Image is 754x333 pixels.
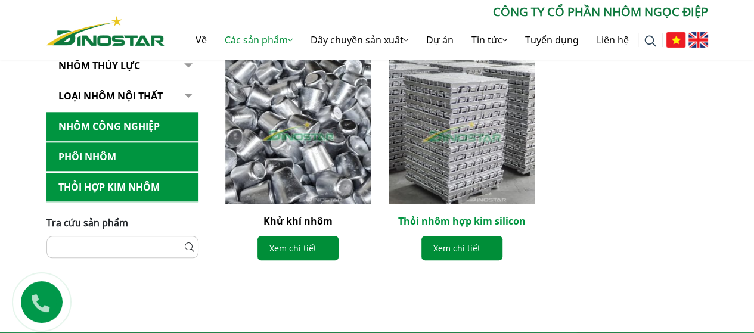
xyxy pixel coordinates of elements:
font: Tin tức [471,33,502,46]
font: Tuyển dụng [525,33,579,46]
a: Nhôm công nghiệp [46,112,198,141]
a: Về [187,21,216,59]
font: Liên hệ [597,33,629,46]
font: Tra cứu sản phẩm [46,216,128,229]
a: Xem chi tiết [257,236,339,260]
img: Khử khí nhôm [225,58,371,204]
a: Phôi nhôm [46,142,198,172]
img: Thỏi nhôm hợp kim silicon [389,58,535,204]
a: Loại nhôm nội thất [46,82,198,111]
a: Dự án [417,21,463,59]
font: Dây chuyền sản xuất [311,33,404,46]
img: Tiếng Việt [666,32,685,48]
img: Nhôm Dinostar [46,16,165,46]
font: Công ty Cổ phần Nhôm Ngọc Điệp [493,4,708,20]
font: Loại nhôm nội thất [58,89,163,102]
a: Xem chi tiết [421,236,502,260]
font: Dự án [426,33,454,46]
img: Tiếng Anh [688,32,708,48]
font: Thỏi hợp kim nhôm [58,180,160,194]
font: Xem chi tiết [433,242,480,254]
font: Xem chi tiết [269,242,317,254]
a: Thỏi hợp kim nhôm [46,173,198,202]
a: Tin tức [463,21,516,59]
a: Nhôm thủy lực [46,51,198,80]
font: Phôi nhôm [58,150,116,163]
a: Các sản phẩm [216,21,302,59]
a: Thỏi nhôm hợp kim silicon [398,214,526,228]
img: tìm kiếm [644,35,656,47]
a: Dây chuyền sản xuất [302,21,417,59]
font: Nhôm công nghiệp [58,120,160,133]
font: Về [196,33,207,46]
a: Tuyển dụng [516,21,588,59]
font: Các sản phẩm [225,33,288,46]
a: Khử khí nhôm [263,214,333,228]
font: Nhôm thủy lực [58,59,140,72]
a: Liên hệ [588,21,638,59]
